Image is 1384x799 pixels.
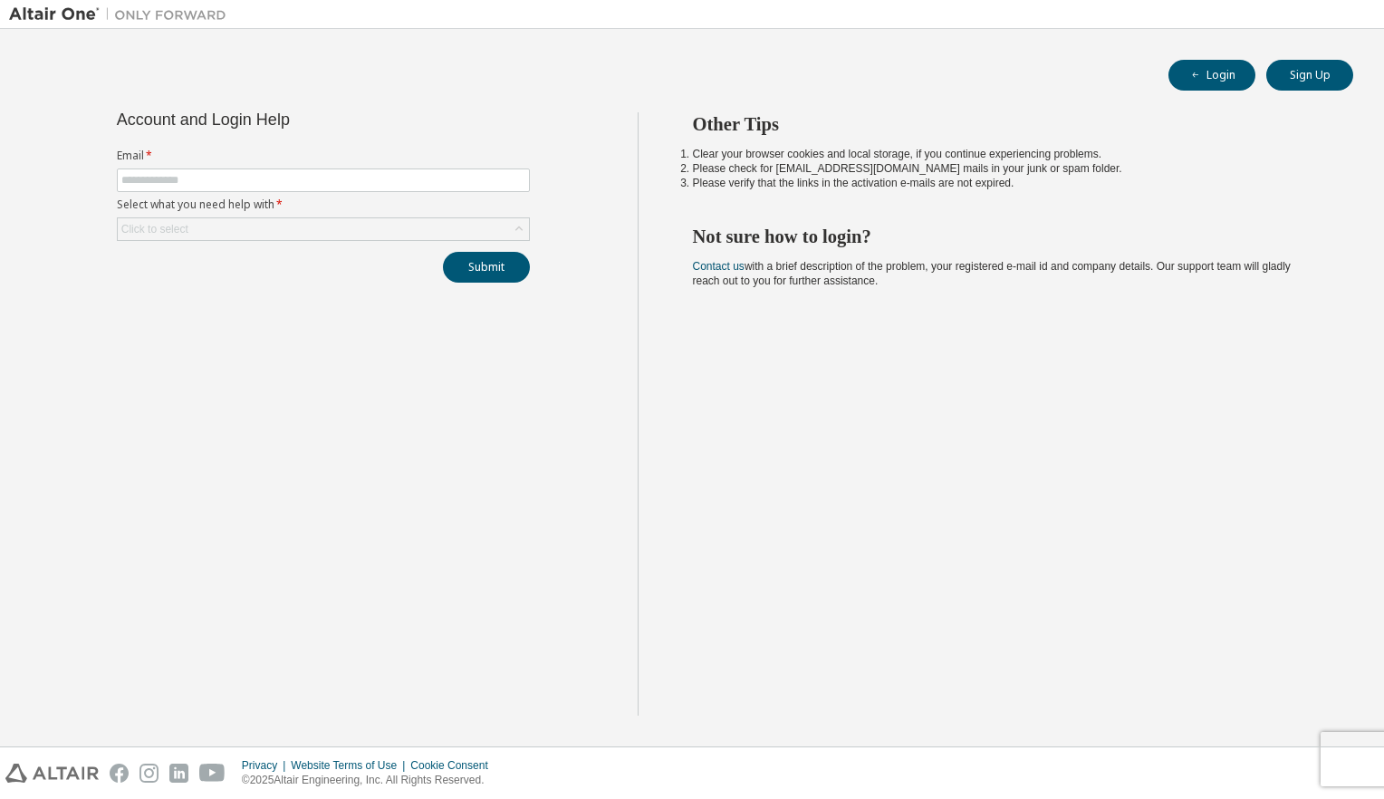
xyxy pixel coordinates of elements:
[1266,60,1353,91] button: Sign Up
[199,764,226,783] img: youtube.svg
[242,773,499,788] p: © 2025 Altair Engineering, Inc. All Rights Reserved.
[5,764,99,783] img: altair_logo.svg
[693,147,1322,161] li: Clear your browser cookies and local storage, if you continue experiencing problems.
[693,260,745,273] a: Contact us
[410,758,498,773] div: Cookie Consent
[169,764,188,783] img: linkedin.svg
[693,112,1322,136] h2: Other Tips
[121,222,188,236] div: Click to select
[693,225,1322,248] h2: Not sure how to login?
[693,260,1291,287] span: with a brief description of the problem, your registered e-mail id and company details. Our suppo...
[693,161,1322,176] li: Please check for [EMAIL_ADDRESS][DOMAIN_NAME] mails in your junk or spam folder.
[110,764,129,783] img: facebook.svg
[1168,60,1255,91] button: Login
[693,176,1322,190] li: Please verify that the links in the activation e-mails are not expired.
[443,252,530,283] button: Submit
[9,5,235,24] img: Altair One
[291,758,410,773] div: Website Terms of Use
[117,149,530,163] label: Email
[117,197,530,212] label: Select what you need help with
[118,218,529,240] div: Click to select
[117,112,447,127] div: Account and Login Help
[242,758,291,773] div: Privacy
[139,764,159,783] img: instagram.svg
